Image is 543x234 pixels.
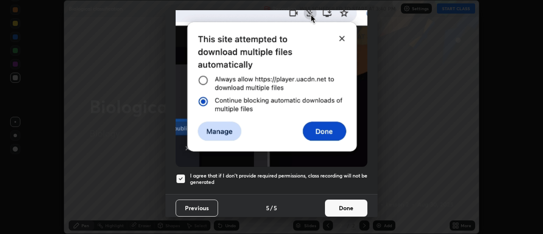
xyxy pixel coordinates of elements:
h4: / [270,203,273,212]
h5: I agree that if I don't provide required permissions, class recording will not be generated [190,172,367,186]
h4: 5 [274,203,277,212]
button: Previous [176,200,218,217]
h4: 5 [266,203,269,212]
button: Done [325,200,367,217]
